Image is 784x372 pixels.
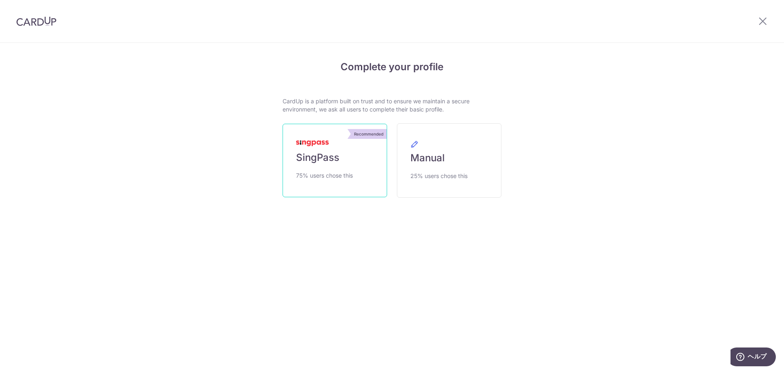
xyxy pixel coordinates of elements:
[283,97,501,114] p: CardUp is a platform built on trust and to ensure we maintain a secure environment, we ask all us...
[296,140,329,146] img: MyInfoLogo
[397,123,501,198] a: Manual 25% users chose this
[731,347,776,368] iframe: ウィジェットを開いて詳しい情報を確認できます
[283,124,387,197] a: Recommended SingPass 75% users chose this
[410,171,468,181] span: 25% users chose this
[296,151,339,164] span: SingPass
[351,129,387,139] div: Recommended
[16,16,56,26] img: CardUp
[283,60,501,74] h4: Complete your profile
[410,151,445,165] span: Manual
[296,171,353,180] span: 75% users chose this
